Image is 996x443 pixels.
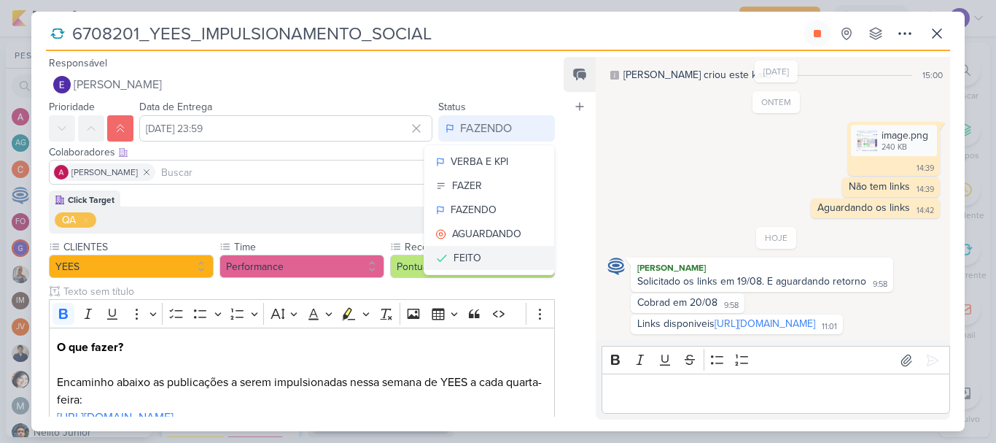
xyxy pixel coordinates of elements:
button: Performance [219,255,384,278]
div: [PERSON_NAME] [634,261,890,275]
label: Recorrência [403,239,555,255]
div: Parar relógio [812,28,823,39]
div: FAZENDO [451,202,497,217]
button: Pontual [390,255,555,278]
button: [PERSON_NAME] [49,72,555,98]
label: Status [438,101,466,113]
button: AGUARDANDO [424,222,554,246]
span: [PERSON_NAME] [74,76,162,93]
div: 14:42 [917,205,934,217]
div: Click Target [68,193,114,207]
img: Eduardo Quaresma [53,76,71,93]
div: Solicitado os links em 19/08. E aguardando retorno [637,275,866,288]
div: [PERSON_NAME] criou este kard [623,67,771,82]
p: Encaminho abaixo as publicações a serem impulsionadas nessa semana de YEES a cada quarta-feira: [57,339,547,409]
label: Data de Entrega [139,101,212,113]
button: FAZENDO [424,198,554,222]
div: 11:01 [822,321,837,333]
button: FAZENDO [438,115,555,142]
label: CLIENTES [62,239,214,255]
div: Cobrad em 20/08 [637,296,717,309]
div: FAZENDO [460,120,512,137]
div: QA [62,212,76,228]
label: Prioridade [49,101,95,113]
img: Alessandra Gomes [54,165,69,180]
img: 3Bl0e4ani9m3MHnURa4Xv4JafuysRmk2JDa3C1DU.png [857,131,877,151]
input: Buscar [158,163,551,181]
div: Editor toolbar [49,299,555,328]
div: Links disponiveis [637,317,815,330]
div: Aguardando os links [817,201,910,214]
div: 15:00 [922,69,943,82]
div: Não tem links [849,180,910,193]
button: FAZER [424,174,554,198]
div: 9:58 [724,300,739,312]
input: Select a date [139,115,432,142]
div: 9:58 [873,279,887,290]
div: Editor editing area: main [602,374,950,414]
div: VERBA E KPI [451,154,508,169]
div: image.png [882,128,928,143]
button: YEES [49,255,214,278]
img: Caroline Traven De Andrade [607,258,625,275]
button: VERBA E KPI [424,150,554,174]
div: 14:39 [917,163,934,174]
div: Colaboradores [49,145,555,160]
div: AGUARDANDO [452,226,521,242]
div: FAZER [452,178,482,193]
span: [PERSON_NAME] [71,166,138,179]
div: image.png [851,125,937,156]
div: 14:39 [917,184,934,196]
div: Editor toolbar [602,346,950,374]
a: [URL][DOMAIN_NAME] [715,317,815,330]
a: [URL][DOMAIN_NAME] [57,410,174,425]
button: FEITO [424,246,554,270]
input: Kard Sem Título [68,20,801,47]
input: Texto sem título [61,284,555,299]
strong: O que fazer? [57,340,123,355]
label: Responsável [49,57,107,69]
div: 240 KB [882,142,928,153]
label: Time [233,239,384,255]
div: FEITO [454,250,481,266]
